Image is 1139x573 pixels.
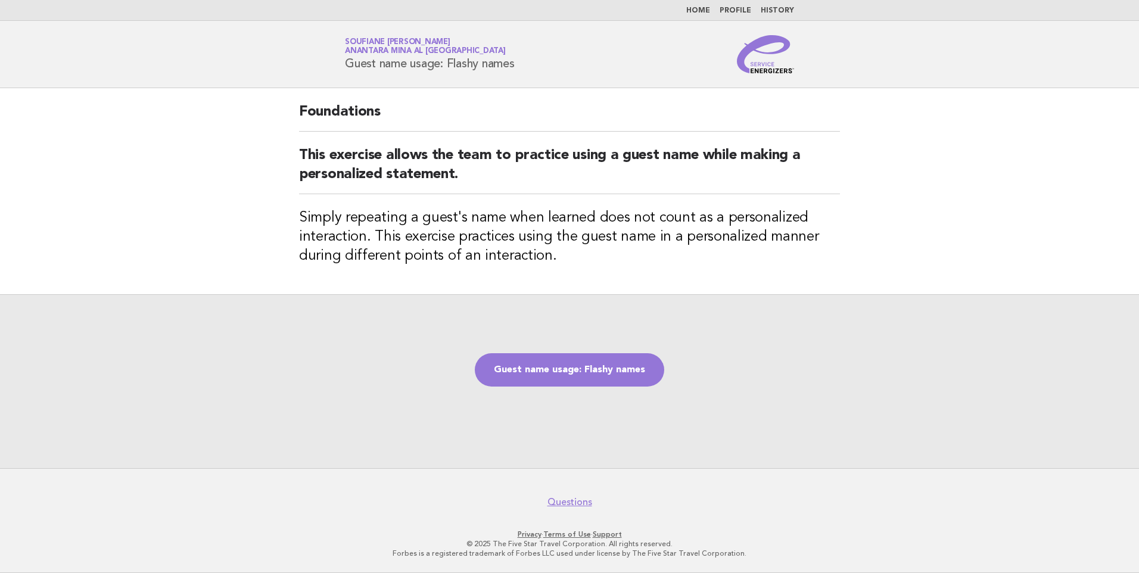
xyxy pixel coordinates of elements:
[518,530,542,538] a: Privacy
[543,530,591,538] a: Terms of Use
[299,208,840,266] h3: Simply repeating a guest's name when learned does not count as a personalized interaction. This e...
[547,496,592,508] a: Questions
[205,539,934,549] p: © 2025 The Five Star Travel Corporation. All rights reserved.
[737,35,794,73] img: Service Energizers
[299,146,840,194] h2: This exercise allows the team to practice using a guest name while making a personalized statement.
[761,7,794,14] a: History
[475,353,664,387] a: Guest name usage: Flashy names
[593,530,622,538] a: Support
[299,102,840,132] h2: Foundations
[345,39,515,70] h1: Guest name usage: Flashy names
[345,38,506,55] a: Soufiane [PERSON_NAME]Anantara Mina al [GEOGRAPHIC_DATA]
[205,549,934,558] p: Forbes is a registered trademark of Forbes LLC used under license by The Five Star Travel Corpora...
[720,7,751,14] a: Profile
[205,530,934,539] p: · ·
[345,48,506,55] span: Anantara Mina al [GEOGRAPHIC_DATA]
[686,7,710,14] a: Home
